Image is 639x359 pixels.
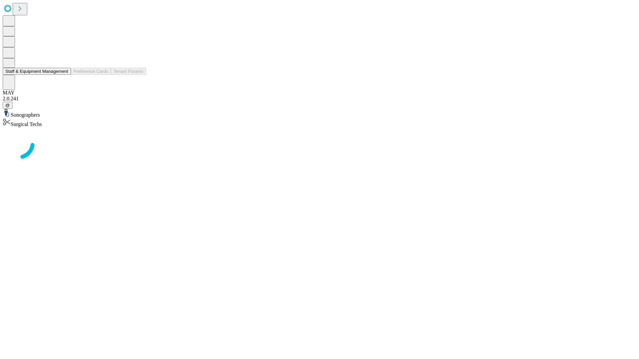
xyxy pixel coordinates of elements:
[3,102,13,109] button: @
[3,90,636,96] div: MAY
[3,68,71,75] button: Staff & Equipment Management
[111,68,146,75] button: Tenant Params
[3,118,636,127] div: Surgical Techs
[5,103,10,108] span: @
[3,96,636,102] div: 2.0.241
[3,109,636,118] div: Sonographers
[71,68,111,75] button: Preference Cards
